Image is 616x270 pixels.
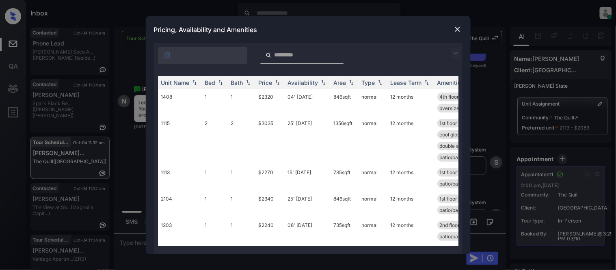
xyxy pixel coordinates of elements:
[158,244,202,257] td: 2113
[454,25,462,33] img: close
[288,79,318,86] div: Availability
[202,191,228,218] td: 1
[440,196,458,202] span: 1st floor
[266,52,272,59] img: icon-zuma
[228,89,255,116] td: 1
[387,116,434,165] td: 12 months
[440,222,460,228] span: 2nd floor
[285,89,331,116] td: 04' [DATE]
[202,165,228,191] td: 1
[285,165,331,191] td: 15' [DATE]
[347,80,355,85] img: sorting
[285,116,331,165] td: 25' [DATE]
[228,244,255,257] td: 2
[163,51,171,59] img: icon-zuma
[158,89,202,116] td: 1408
[285,191,331,218] td: 25' [DATE]
[440,120,458,126] span: 1st floor
[255,191,285,218] td: $2340
[331,165,359,191] td: 735 sqft
[387,165,434,191] td: 12 months
[423,80,431,85] img: sorting
[440,94,459,100] span: 4th floor
[451,48,460,58] img: icon-zuma
[231,79,243,86] div: Bath
[440,143,477,149] span: double sinks in...
[202,244,228,257] td: 2
[259,79,272,86] div: Price
[158,165,202,191] td: 1113
[331,191,359,218] td: 846 sqft
[228,165,255,191] td: 1
[437,79,465,86] div: Amenities
[319,80,327,85] img: sorting
[362,79,375,86] div: Type
[146,16,471,43] div: Pricing, Availability and Amenities
[376,80,384,85] img: sorting
[359,165,387,191] td: normal
[440,181,471,187] span: patio/balcony
[440,154,471,160] span: patio/balcony
[285,218,331,244] td: 08' [DATE]
[359,116,387,165] td: normal
[202,116,228,165] td: 2
[255,218,285,244] td: $2240
[202,218,228,244] td: 1
[334,79,346,86] div: Area
[331,244,359,257] td: 1137 sqft
[387,218,434,244] td: 12 months
[440,105,481,111] span: oversized garde...
[440,207,471,213] span: patio/balcony
[387,244,434,257] td: 12 months
[285,244,331,257] td: 09' [DATE]
[359,191,387,218] td: normal
[391,79,422,86] div: Lease Term
[387,191,434,218] td: 12 months
[228,116,255,165] td: 2
[440,132,477,138] span: cool gloss desi...
[216,80,225,85] img: sorting
[158,116,202,165] td: 1115
[331,116,359,165] td: 1356 sqft
[228,191,255,218] td: 1
[255,116,285,165] td: $3035
[273,80,281,85] img: sorting
[331,89,359,116] td: 846 sqft
[359,89,387,116] td: normal
[440,169,458,175] span: 1st floor
[202,89,228,116] td: 1
[228,218,255,244] td: 1
[255,89,285,116] td: $2320
[158,218,202,244] td: 1203
[255,244,285,257] td: $2089
[331,218,359,244] td: 735 sqft
[387,89,434,116] td: 12 months
[440,233,471,240] span: patio/balcony
[359,218,387,244] td: normal
[244,80,252,85] img: sorting
[205,79,216,86] div: Bed
[359,244,387,257] td: normal
[158,191,202,218] td: 2104
[161,79,190,86] div: Unit Name
[255,165,285,191] td: $2270
[190,80,199,85] img: sorting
